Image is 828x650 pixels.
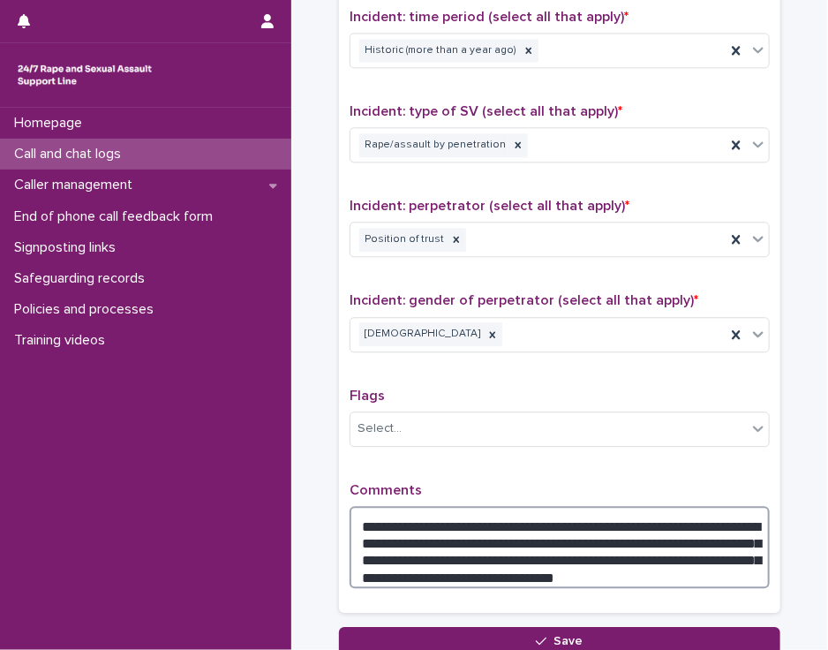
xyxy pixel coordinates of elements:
span: Incident: type of SV (select all that apply) [350,104,622,118]
img: rhQMoQhaT3yELyF149Cw [14,57,155,93]
p: Training videos [7,332,119,349]
span: Incident: time period (select all that apply) [350,10,629,24]
span: Incident: perpetrator (select all that apply) [350,199,629,213]
p: Homepage [7,115,96,132]
p: Safeguarding records [7,270,159,287]
p: End of phone call feedback form [7,208,227,225]
div: Select... [358,419,402,438]
div: Historic (more than a year ago) [359,39,519,63]
p: Caller management [7,177,147,193]
span: Save [554,635,583,647]
div: Rape/assault by penetration [359,133,508,157]
div: Position of trust [359,228,447,252]
p: Policies and processes [7,301,168,318]
span: Flags [350,389,385,403]
p: Call and chat logs [7,146,135,162]
span: Comments [350,483,422,497]
p: Signposting links [7,239,130,256]
div: [DEMOGRAPHIC_DATA] [359,322,483,346]
span: Incident: gender of perpetrator (select all that apply) [350,293,698,307]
